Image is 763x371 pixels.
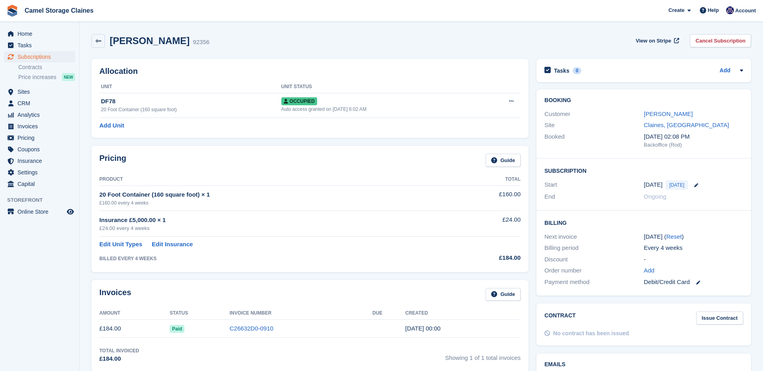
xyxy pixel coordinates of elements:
[544,166,743,174] h2: Subscription
[17,51,65,62] span: Subscriptions
[17,206,65,217] span: Online Store
[668,6,684,14] span: Create
[544,266,644,275] div: Order number
[644,193,666,200] span: Ongoing
[554,67,569,74] h2: Tasks
[644,122,729,128] a: Claines, [GEOGRAPHIC_DATA]
[644,232,743,242] div: [DATE] ( )
[281,81,482,93] th: Unit Status
[445,347,521,363] span: Showing 1 of 1 total invoices
[644,278,743,287] div: Debit/Credit Card
[405,325,441,332] time: 2025-08-19 23:00:49 UTC
[666,233,682,240] a: Reset
[452,253,521,263] div: £184.00
[486,154,521,167] a: Guide
[644,255,743,264] div: -
[17,167,65,178] span: Settings
[17,98,65,109] span: CRM
[4,51,75,62] a: menu
[633,34,681,47] a: View on Stripe
[101,97,281,106] div: DF78
[486,288,521,301] a: Guide
[99,347,139,354] div: Total Invoiced
[4,121,75,132] a: menu
[152,240,193,249] a: Edit Insurance
[666,180,688,190] span: [DATE]
[4,144,75,155] a: menu
[553,329,629,338] div: No contract has been issued
[4,98,75,109] a: menu
[17,178,65,189] span: Capital
[101,106,281,113] div: 20 Foot Container (160 square foot)
[230,325,273,332] a: C26632D0-0910
[544,97,743,104] h2: Booking
[99,190,452,199] div: 20 Foot Container (160 square foot) × 1
[281,106,482,113] div: Auto access granted on [DATE] 6:02 AM
[99,240,142,249] a: Edit Unit Types
[644,141,743,149] div: Backoffice (Rod)
[636,37,671,45] span: View on Stripe
[4,132,75,143] a: menu
[735,7,756,15] span: Account
[99,354,139,363] div: £184.00
[99,307,170,320] th: Amount
[21,4,97,17] a: Camel Storage Claines
[544,232,644,242] div: Next invoice
[17,109,65,120] span: Analytics
[18,64,75,71] a: Contracts
[720,66,730,75] a: Add
[99,224,452,232] div: £24.00 every 4 weeks
[4,109,75,120] a: menu
[99,173,452,186] th: Product
[17,121,65,132] span: Invoices
[644,266,655,275] a: Add
[17,40,65,51] span: Tasks
[18,73,75,81] a: Price increases NEW
[4,155,75,166] a: menu
[4,86,75,97] a: menu
[170,325,184,333] span: Paid
[99,216,452,225] div: Insurance £5,000.00 × 1
[544,192,644,201] div: End
[544,243,644,253] div: Billing period
[99,255,452,262] div: BILLED EVERY 4 WEEKS
[4,206,75,217] a: menu
[193,38,209,47] div: 92356
[544,361,743,368] h2: Emails
[544,255,644,264] div: Discount
[452,211,521,237] td: £24.00
[708,6,719,14] span: Help
[452,185,521,211] td: £160.00
[66,207,75,216] a: Preview store
[644,243,743,253] div: Every 4 weeks
[544,121,644,130] div: Site
[17,144,65,155] span: Coupons
[17,132,65,143] span: Pricing
[17,86,65,97] span: Sites
[644,180,662,189] time: 2025-08-19 23:00:00 UTC
[281,97,317,105] span: Occupied
[544,218,743,226] h2: Billing
[99,81,281,93] th: Unit
[690,34,751,47] a: Cancel Subscription
[6,5,18,17] img: stora-icon-8386f47178a22dfd0bd8f6a31ec36ba5ce8667c1dd55bd0f319d3a0aa187defe.svg
[4,28,75,39] a: menu
[573,67,582,74] div: 0
[170,307,230,320] th: Status
[7,196,79,204] span: Storefront
[62,73,75,81] div: NEW
[644,110,693,117] a: [PERSON_NAME]
[544,110,644,119] div: Customer
[230,307,372,320] th: Invoice Number
[544,278,644,287] div: Payment method
[4,167,75,178] a: menu
[110,35,190,46] h2: [PERSON_NAME]
[452,173,521,186] th: Total
[544,180,644,190] div: Start
[99,67,521,76] h2: Allocation
[99,154,126,167] h2: Pricing
[4,178,75,189] a: menu
[17,28,65,39] span: Home
[405,307,521,320] th: Created
[372,307,405,320] th: Due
